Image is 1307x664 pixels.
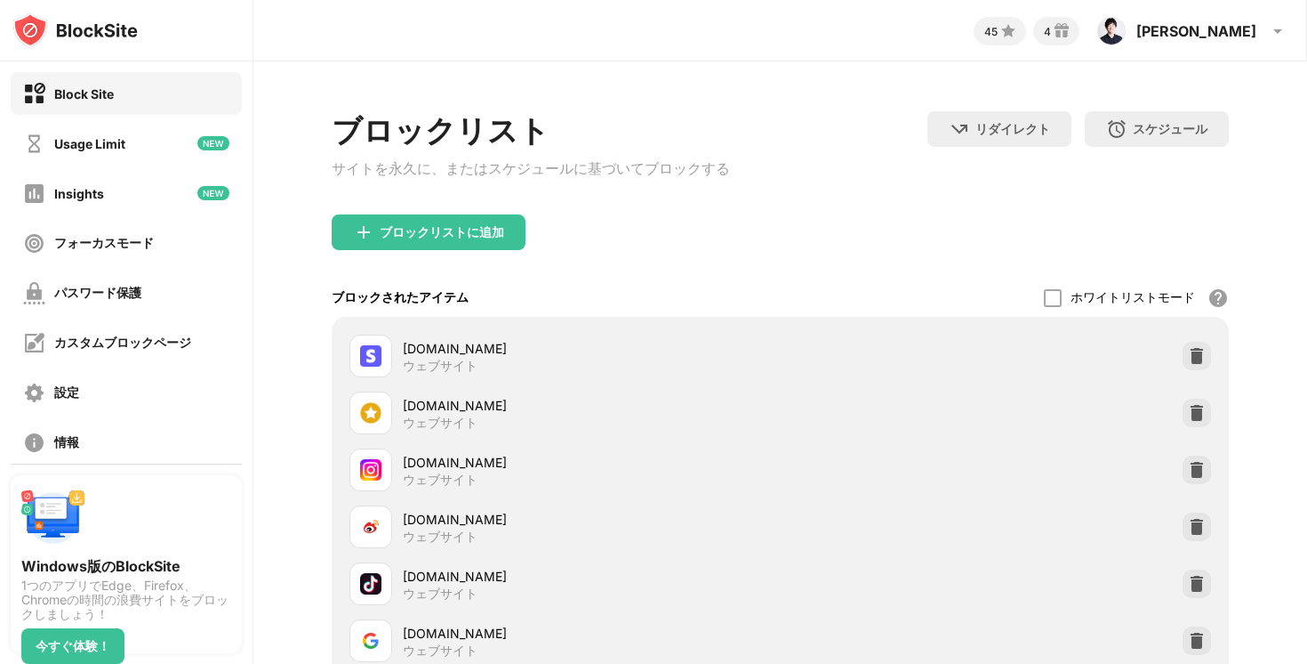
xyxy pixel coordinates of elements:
[403,339,780,358] div: [DOMAIN_NAME]
[403,415,477,431] div: ウェブサイト
[360,630,381,652] img: favicons
[1051,20,1072,42] img: reward-small.svg
[54,285,141,302] div: パスワード保護
[54,235,154,252] div: フォーカスモード
[23,332,45,354] img: customize-block-page-off.svg
[23,282,45,304] img: password-protection-off.svg
[403,453,780,472] div: [DOMAIN_NAME]
[23,182,45,205] img: insights-off.svg
[403,567,780,586] div: [DOMAIN_NAME]
[54,136,125,151] div: Usage Limit
[1097,17,1126,45] img: ACg8ocI0WE6kxgu6-pskREnzHaKeK87QWZ_5RtkIvMz-Wzj3kcI3me8D=s96-c
[360,516,381,538] img: favicons
[54,434,79,451] div: 情報
[1136,22,1256,40] div: [PERSON_NAME]
[403,529,477,545] div: ウェブサイト
[54,385,79,401] div: 設定
[360,573,381,595] img: favicons
[403,624,780,643] div: [DOMAIN_NAME]
[1070,289,1195,306] div: ホワイトリストモード
[403,643,477,659] div: ウェブサイト
[403,396,780,415] div: [DOMAIN_NAME]
[21,486,85,550] img: push-desktop.svg
[21,579,231,621] div: 1つのアプリでEdge、Firefox、Chromeの時間の浪費サイトをブロックしましょう！
[403,510,780,529] div: [DOMAIN_NAME]
[380,225,504,239] div: ブロックリストに追加
[197,136,229,150] img: new-icon.svg
[1044,25,1051,38] div: 4
[332,289,469,306] div: ブロックされたアイテム
[998,20,1019,42] img: points-small.svg
[23,432,45,454] img: about-off.svg
[403,358,477,374] div: ウェブサイト
[54,86,114,101] div: Block Site
[23,232,45,255] img: focus-off.svg
[984,25,998,38] div: 45
[360,345,381,367] img: favicons
[360,459,381,481] img: favicons
[403,472,477,488] div: ウェブサイト
[54,335,191,352] div: カスタムブロックページ
[23,382,45,404] img: settings-off.svg
[12,12,138,48] img: logo-blocksite.svg
[403,586,477,602] div: ウェブサイト
[332,159,730,179] div: サイトを永久に、またはスケジュールに基づいてブロックする
[36,639,110,653] div: 今すぐ体験！
[360,402,381,424] img: favicons
[197,186,229,200] img: new-icon.svg
[1133,121,1207,138] div: スケジュール
[54,186,104,201] div: Insights
[975,121,1050,138] div: リダイレクト
[21,557,231,575] div: Windows版のBlockSite
[332,111,730,152] div: ブロックリスト
[23,83,45,105] img: block-on.svg
[23,133,45,155] img: time-usage-off.svg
